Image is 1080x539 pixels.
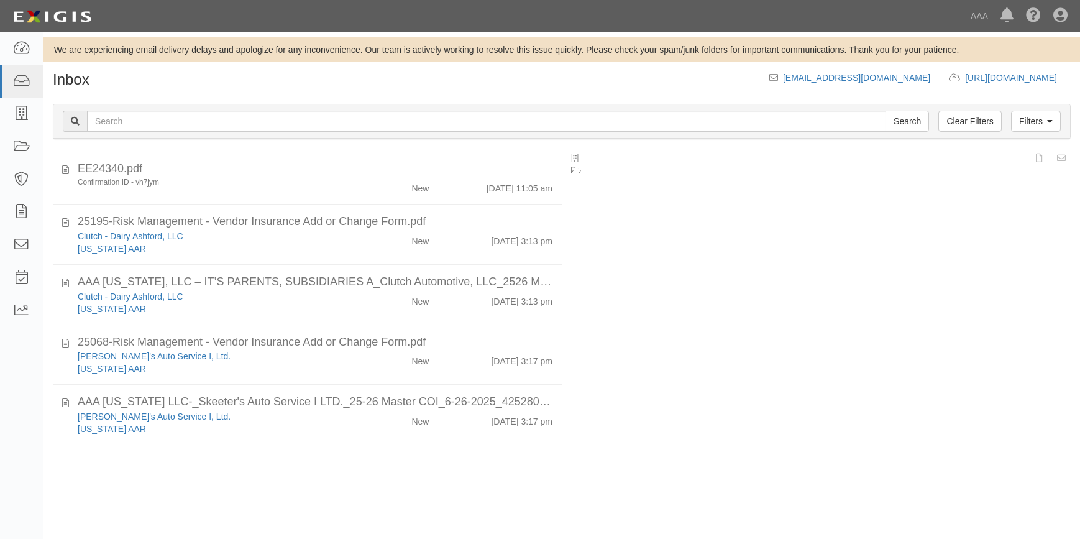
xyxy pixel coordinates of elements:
a: [PERSON_NAME]'s Auto Service I, Ltd. [78,412,231,422]
a: [US_STATE] AAR [78,244,146,254]
div: [DATE] 3:13 pm [491,230,552,247]
div: New [411,290,429,308]
div: AAA TEXAS, LLC – IT’S PARENTS, SUBSIDIARIES A_Clutch Automotive, LLC_2526 Master_8-1-2025_1900190... [78,274,552,290]
div: New [411,350,429,367]
img: logo-5460c22ac91f19d4615b14bd174203de0afe785f0fc80cf4dbbc73dc1793850b.png [9,6,95,28]
h1: Inbox [53,71,89,88]
div: AAA Texas LLC-_Skeeter's Auto Service I LTD._25-26 Master COI_6-26-2025_425280381 new.pdf [78,394,552,410]
a: [US_STATE] AAR [78,424,146,434]
div: New [411,177,429,195]
a: Clutch - Dairy Ashford, LLC [78,231,183,241]
a: [URL][DOMAIN_NAME] [965,73,1071,83]
div: 25068-Risk Management - Vendor Insurance Add or Change Form.pdf [78,334,552,351]
div: EE24340.pdf [78,161,552,177]
div: 25195-Risk Management - Vendor Insurance Add or Change Form.pdf [78,214,552,230]
div: New [411,230,429,247]
div: [DATE] 3:17 pm [491,350,552,367]
a: [US_STATE] AAR [78,304,146,314]
div: Clutch - Dairy Ashford, LLC [78,290,347,303]
a: Clutch - Dairy Ashford, LLC [78,292,183,302]
div: [DATE] 3:13 pm [491,290,552,308]
a: [EMAIL_ADDRESS][DOMAIN_NAME] [783,73,930,83]
a: Clear Filters [938,111,1001,132]
a: [US_STATE] AAR [78,364,146,374]
div: [DATE] 11:05 am [487,177,552,195]
div: Texas AAR [78,362,347,375]
a: AAA [964,4,994,29]
div: Texas AAR [78,423,347,435]
div: Confirmation ID - vh7jym [78,177,347,188]
i: Help Center - Complianz [1026,9,1041,24]
div: Skeeter's Auto Service I, Ltd. [78,350,347,362]
div: [DATE] 3:17 pm [491,410,552,428]
div: New [411,410,429,428]
div: Texas AAR [78,242,347,255]
div: Skeeter's Auto Service I, Ltd. [78,410,347,423]
div: We are experiencing email delivery delays and apologize for any inconvenience. Our team is active... [43,44,1080,56]
input: Search [886,111,929,132]
a: Filters [1011,111,1061,132]
input: Search [87,111,886,132]
div: Clutch - Dairy Ashford, LLC [78,230,347,242]
div: Texas AAR [78,303,347,315]
a: [PERSON_NAME]'s Auto Service I, Ltd. [78,351,231,361]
